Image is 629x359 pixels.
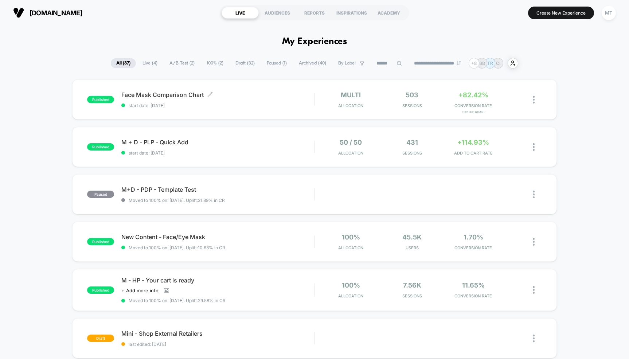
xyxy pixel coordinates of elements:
span: +82.42% [458,91,488,99]
span: multi [341,91,361,99]
span: draft [87,335,114,342]
span: Allocation [338,103,363,108]
div: LIVE [222,7,259,19]
span: 7.56k [403,281,421,289]
div: + 8 [469,58,479,69]
span: Archived ( 40 ) [293,58,332,68]
span: 431 [406,138,418,146]
span: start date: [DATE] [121,103,314,108]
img: close [533,238,535,246]
span: M + D - PLP - Quick Add [121,138,314,146]
img: end [457,61,461,65]
span: Sessions [383,293,441,298]
span: 1.70% [464,233,483,241]
span: 100% [342,281,360,289]
img: close [533,143,535,151]
span: 503 [406,91,418,99]
span: Moved to 100% on: [DATE] . Uplift: 10.63% in CR [129,245,225,250]
span: Moved to 100% on: [DATE] . Uplift: 21.89% in CR [129,198,225,203]
span: 45.5k [402,233,422,241]
span: By Label [338,61,356,66]
span: CONVERSION RATE [445,103,502,108]
span: All ( 37 ) [111,58,136,68]
span: CONVERSION RATE [445,245,502,250]
span: Mini - Shop External Retailers [121,330,314,337]
span: for top chart [445,110,502,114]
span: Allocation [338,293,363,298]
span: 100% [342,233,360,241]
span: published [87,238,114,245]
span: Paused ( 1 ) [261,58,292,68]
img: close [533,286,535,294]
span: Users [383,245,441,250]
p: CI [496,61,500,66]
div: ACADEMY [370,7,407,19]
span: Face Mask Comparison Chart [121,91,314,98]
button: [DOMAIN_NAME] [11,7,85,19]
span: published [87,143,114,151]
img: close [533,335,535,342]
p: BB [479,61,485,66]
div: REPORTS [296,7,333,19]
span: +114.93% [457,138,489,146]
button: MT [599,5,618,20]
span: paused [87,191,114,198]
span: Live ( 4 ) [137,58,163,68]
span: published [87,96,114,103]
span: 50 / 50 [340,138,362,146]
span: CONVERSION RATE [445,293,502,298]
span: 100% ( 2 ) [201,58,229,68]
img: Visually logo [13,7,24,18]
div: INSPIRATIONS [333,7,370,19]
span: New Content - Face/Eye Mask [121,233,314,241]
span: Allocation [338,151,363,156]
span: Draft ( 32 ) [230,58,260,68]
span: Sessions [383,103,441,108]
span: published [87,286,114,294]
div: AUDIENCES [259,7,296,19]
span: M - HP - Your cart is ready [121,277,314,284]
p: TR [487,61,493,66]
span: + Add more info [121,288,159,293]
div: MT [602,6,616,20]
span: A/B Test ( 2 ) [164,58,200,68]
span: M+D - PDP - Template Test [121,186,314,193]
img: close [533,191,535,198]
img: close [533,96,535,104]
h1: My Experiences [282,36,347,47]
span: Moved to 100% on: [DATE] . Uplift: 29.58% in CR [129,298,226,303]
span: 11.65% [462,281,485,289]
button: Create New Experience [528,7,594,19]
span: Sessions [383,151,441,156]
span: ADD TO CART RATE [445,151,502,156]
span: Allocation [338,245,363,250]
span: [DOMAIN_NAME] [30,9,82,17]
span: last edited: [DATE] [121,342,314,347]
span: start date: [DATE] [121,150,314,156]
